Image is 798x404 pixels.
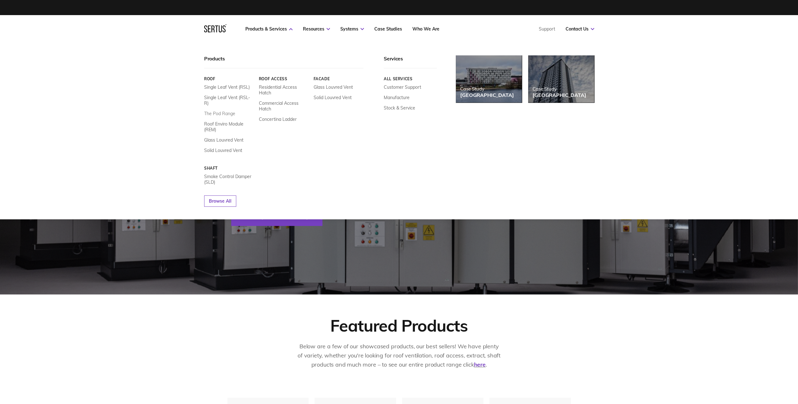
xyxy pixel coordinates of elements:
[533,86,586,92] div: Case Study
[303,26,330,32] a: Resources
[204,166,254,171] a: Shaft
[204,111,235,116] a: The Pod Range
[259,84,309,96] a: Residential Access Hatch
[259,116,296,122] a: Concertina Ladder
[384,55,437,68] div: Services
[533,92,586,98] div: [GEOGRAPHIC_DATA]
[259,76,309,81] a: Roof Access
[384,105,415,111] a: Stock & Service
[566,26,594,32] a: Contact Us
[340,26,364,32] a: Systems
[384,76,437,81] a: All services
[204,76,254,81] a: Roof
[313,84,353,90] a: Glass Louvred Vent
[245,26,293,32] a: Products & Services
[528,55,594,103] a: Case Study[GEOGRAPHIC_DATA]
[685,331,798,404] iframe: Chat Widget
[204,148,242,153] a: Solid Louvred Vent
[384,84,421,90] a: Customer Support
[204,95,254,106] a: Single Leaf Vent (RSL-R)
[456,55,522,103] a: Case Study[GEOGRAPHIC_DATA]
[204,137,243,143] a: Glass Louvred Vent
[460,92,514,98] div: [GEOGRAPHIC_DATA]
[374,26,402,32] a: Case Studies
[330,315,467,336] div: Featured Products
[412,26,439,32] a: Who We Are
[204,55,363,68] div: Products
[204,84,250,90] a: Single Leaf Vent (RSL)
[259,100,309,112] a: Commercial Access Hatch
[539,26,555,32] a: Support
[297,342,501,369] p: Below are a few of our showcased products, our best sellers! We have plenty of variety, whether y...
[313,95,351,100] a: Solid Louvred Vent
[204,195,236,207] a: Browse All
[460,86,514,92] div: Case Study
[204,121,254,132] a: Roof Enviro Module (REM)
[474,361,485,368] a: here
[313,76,363,81] a: Facade
[204,174,254,185] a: Smoke Control Damper (SLD)
[384,95,410,100] a: Manufacture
